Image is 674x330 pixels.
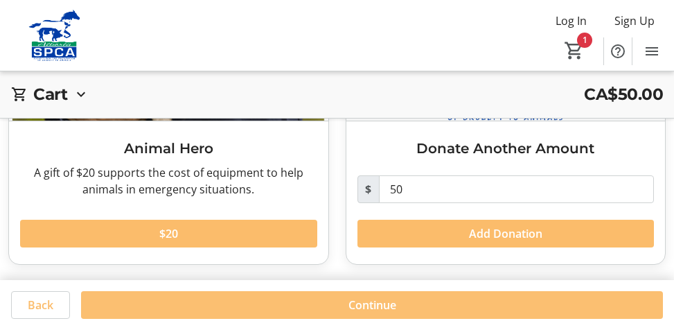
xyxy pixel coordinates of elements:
[638,37,666,65] button: Menu
[20,138,317,159] h3: Animal Hero
[357,175,380,203] span: $
[20,220,317,247] button: $20
[556,12,587,29] span: Log In
[562,38,587,63] button: Cart
[20,164,317,198] div: A gift of $20 supports the cost of equipment to help animals in emergency situations.
[348,297,396,313] span: Continue
[584,82,663,107] span: CA$50.00
[544,10,598,32] button: Log In
[603,10,666,32] button: Sign Up
[614,12,655,29] span: Sign Up
[379,175,655,203] input: Donation Amount
[357,220,655,247] button: Add Donation
[469,225,542,242] span: Add Donation
[28,297,53,313] span: Back
[11,291,70,319] button: Back
[81,291,663,319] button: Continue
[33,82,67,107] h2: Cart
[8,10,100,62] img: Alberta SPCA's Logo
[159,225,178,242] span: $20
[357,138,655,159] h3: Donate Another Amount
[604,37,632,65] button: Help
